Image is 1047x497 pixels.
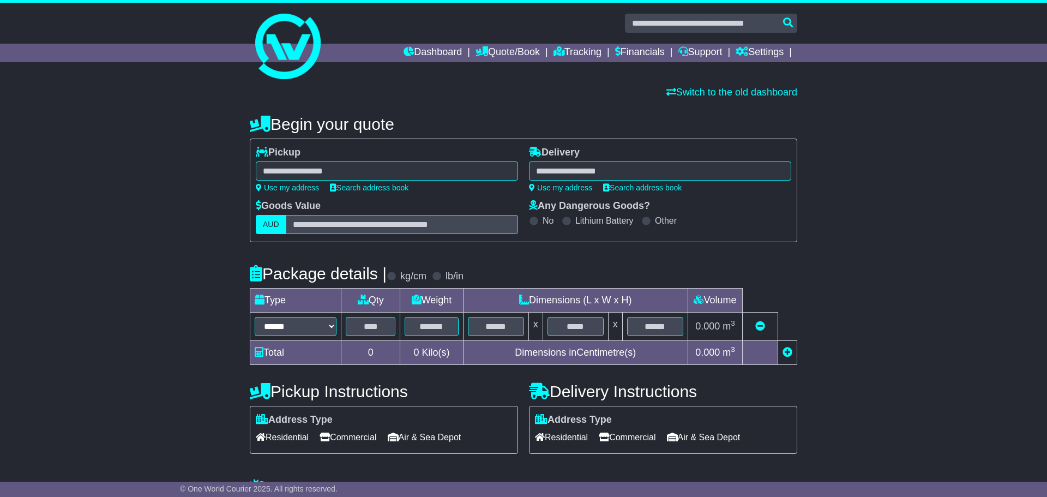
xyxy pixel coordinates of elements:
[723,321,735,332] span: m
[180,484,338,493] span: © One World Courier 2025. All rights reserved.
[250,265,387,283] h4: Package details |
[529,183,592,192] a: Use my address
[695,321,720,332] span: 0.000
[446,271,464,283] label: lb/in
[341,289,400,313] td: Qty
[256,200,321,212] label: Goods Value
[400,341,463,365] td: Kilo(s)
[731,319,735,327] sup: 3
[256,414,333,426] label: Address Type
[463,341,688,365] td: Dimensions in Centimetre(s)
[250,341,341,365] td: Total
[678,44,723,62] a: Support
[688,289,742,313] td: Volume
[615,44,665,62] a: Financials
[599,429,655,446] span: Commercial
[529,382,797,400] h4: Delivery Instructions
[755,321,765,332] a: Remove this item
[404,44,462,62] a: Dashboard
[608,313,622,341] td: x
[695,347,720,358] span: 0.000
[655,215,677,226] label: Other
[330,183,408,192] a: Search address book
[250,382,518,400] h4: Pickup Instructions
[413,347,419,358] span: 0
[723,347,735,358] span: m
[736,44,784,62] a: Settings
[535,429,588,446] span: Residential
[250,478,797,496] h4: Warranty & Insurance
[603,183,682,192] a: Search address book
[256,215,286,234] label: AUD
[667,429,741,446] span: Air & Sea Depot
[400,271,426,283] label: kg/cm
[529,200,650,212] label: Any Dangerous Goods?
[553,44,601,62] a: Tracking
[256,429,309,446] span: Residential
[388,429,461,446] span: Air & Sea Depot
[535,414,612,426] label: Address Type
[341,341,400,365] td: 0
[256,147,300,159] label: Pickup
[250,115,797,133] h4: Begin your quote
[783,347,792,358] a: Add new item
[575,215,634,226] label: Lithium Battery
[320,429,376,446] span: Commercial
[476,44,540,62] a: Quote/Book
[250,289,341,313] td: Type
[529,147,580,159] label: Delivery
[731,345,735,354] sup: 3
[463,289,688,313] td: Dimensions (L x W x H)
[543,215,553,226] label: No
[528,313,543,341] td: x
[666,87,797,98] a: Switch to the old dashboard
[256,183,319,192] a: Use my address
[400,289,463,313] td: Weight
